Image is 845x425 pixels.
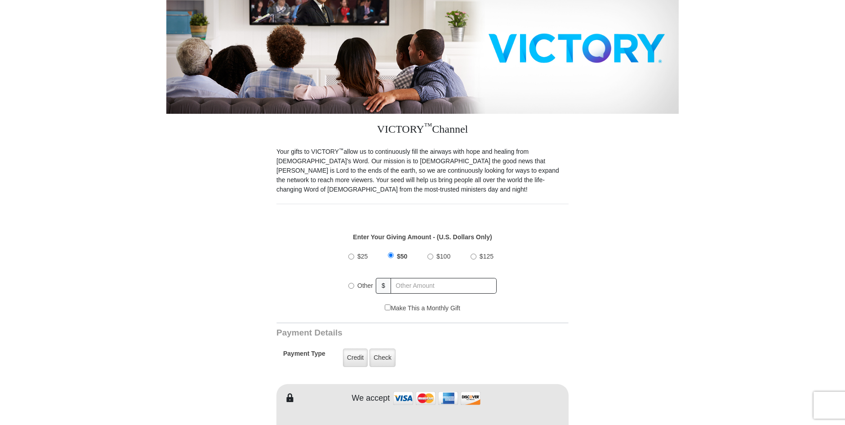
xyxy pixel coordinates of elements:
h5: Payment Type [283,350,325,362]
p: Your gifts to VICTORY allow us to continuously fill the airways with hope and healing from [DEMOG... [276,147,569,194]
h3: Payment Details [276,328,506,338]
label: Credit [343,349,368,367]
input: Other Amount [391,278,497,294]
span: $25 [357,253,368,260]
label: Check [369,349,396,367]
sup: ™ [424,121,432,130]
h4: We accept [352,394,390,403]
span: Other [357,282,373,289]
h3: VICTORY Channel [276,114,569,147]
img: credit cards accepted [392,389,482,408]
span: $100 [436,253,450,260]
sup: ™ [339,147,344,152]
input: Make This a Monthly Gift [385,304,391,310]
strong: Enter Your Giving Amount - (U.S. Dollars Only) [353,233,492,241]
label: Make This a Monthly Gift [385,304,460,313]
span: $50 [397,253,407,260]
span: $125 [480,253,494,260]
span: $ [376,278,391,294]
